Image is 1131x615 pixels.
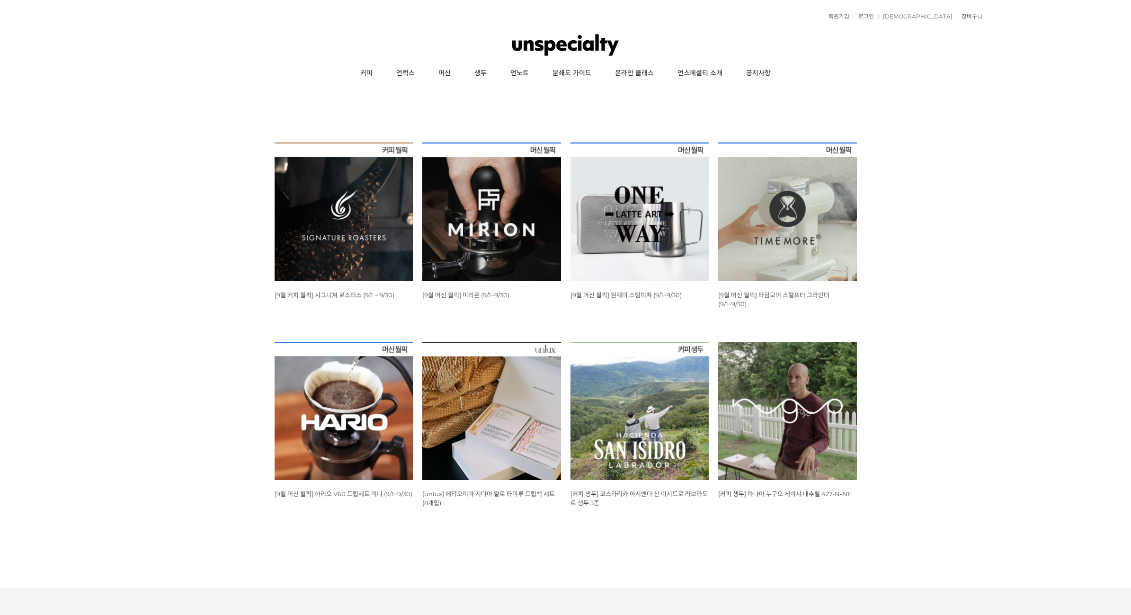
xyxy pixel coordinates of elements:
a: [9월 머신 월픽] 원웨이 스팀피쳐 (9/1~9/30) [570,291,682,299]
a: 언스페셜티 소개 [666,62,734,85]
a: [커피 생두] 파나마 누구오 게이샤 내추럴 427-N-NF [718,490,851,498]
img: [unlux] 에티오피아 시다마 알로 타미루 드립백 세트 (8개입) [422,342,561,481]
a: [unlux] 에티오피아 시다마 알로 타미루 드립백 세트 (8개입) [422,490,555,507]
a: 온라인 클래스 [603,62,666,85]
a: [커피 생두] 코스타리카 아시엔다 산 이시드로 라브라도르 생두 3종 [570,490,708,507]
img: 언스페셜티 몰 [512,31,619,59]
a: 커피 [348,62,384,85]
a: [9월 머신 월픽] 미리온 (9/1~9/30) [422,291,509,299]
a: 머신 [427,62,463,85]
a: 장바구니 [957,14,982,19]
a: 언럭스 [384,62,427,85]
a: 생두 [463,62,499,85]
img: 코스타리카 아시엔다 산 이시드로 라브라도르 [570,342,709,481]
img: 9월 머신 월픽 원웨이 스팀피쳐 [570,143,709,281]
img: [9월 커피 월픽] 시그니쳐 로스터스 (9/1 ~ 9/30) [275,143,413,281]
a: 공지사항 [734,62,783,85]
a: 로그인 [854,14,874,19]
img: 9월 머신 월픽 하리오 V60 드립세트 미니 [275,342,413,481]
a: [9월 머신 월픽] 하리오 V60 드립세트 미니 (9/1~9/30) [275,490,412,498]
a: 분쇄도 가이드 [541,62,603,85]
a: [9월 머신 월픽] 타임모어 스컬프터 그라인더 (9/1~9/30) [718,291,829,308]
img: 9월 머신 월픽 타임모어 스컬프터 [718,143,857,281]
a: [9월 커피 월픽] 시그니쳐 로스터스 (9/1 ~ 9/30) [275,291,394,299]
a: 언노트 [499,62,541,85]
img: 9월 머신 월픽 미리온 [422,143,561,281]
img: 파나마 누구오 게이샤 내추럴 427-N-NF [718,342,857,481]
a: 회원가입 [824,14,849,19]
a: [DEMOGRAPHIC_DATA] [878,14,953,19]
